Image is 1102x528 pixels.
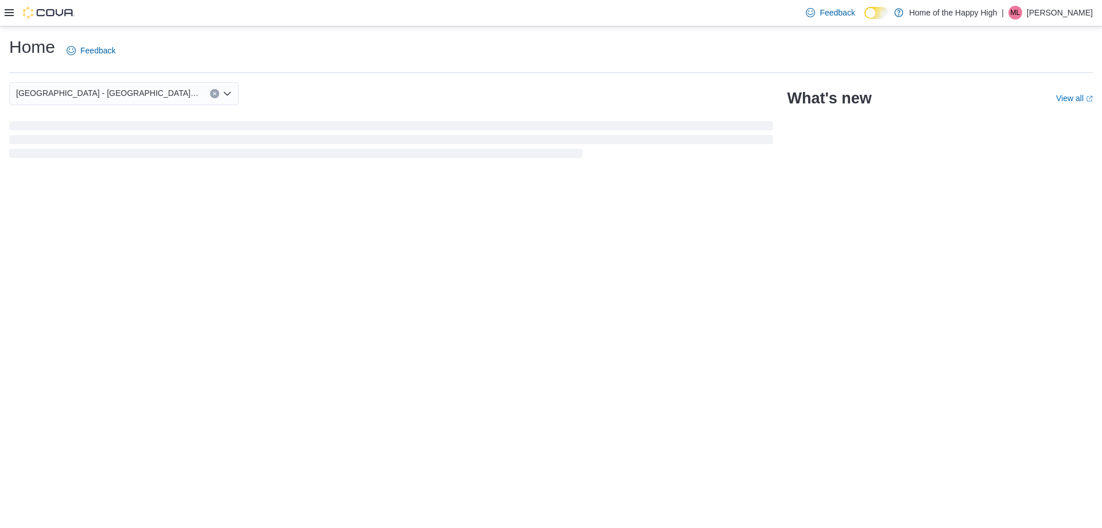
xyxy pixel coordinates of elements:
h2: What's new [787,89,871,107]
span: Feedback [820,7,855,18]
a: View allExternal link [1056,94,1093,103]
p: | [1002,6,1004,20]
svg: External link [1086,95,1093,102]
a: Feedback [62,39,120,62]
img: Cova [23,7,75,18]
span: ML [1011,6,1020,20]
button: Open list of options [223,89,232,98]
button: Clear input [210,89,219,98]
span: Feedback [80,45,115,56]
h1: Home [9,36,55,59]
span: Loading [9,124,773,160]
p: Home of the Happy High [909,6,997,20]
div: Marsha Lewis [1008,6,1022,20]
span: [GEOGRAPHIC_DATA] - [GEOGRAPHIC_DATA] - Fire & Flower [16,86,199,100]
p: [PERSON_NAME] [1027,6,1093,20]
a: Feedback [801,1,859,24]
input: Dark Mode [864,7,888,19]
